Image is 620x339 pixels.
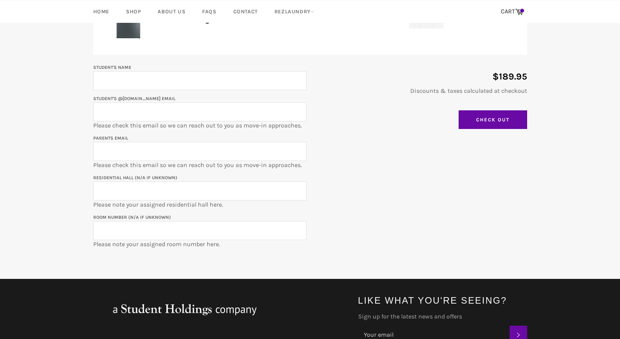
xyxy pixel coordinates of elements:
a: RezLaundry [267,0,322,23]
p: Discounts & taxes calculated at checkout [314,87,527,95]
p: Please note your assigned residential hall here. [93,173,306,209]
label: Room Number (N/A if unknown) [93,215,171,220]
a: FAQs [194,0,224,23]
a: Home [86,0,117,23]
a: About Us [150,0,193,23]
p: Please check this email so we can reach out to you as move-in approaches. [93,94,306,130]
a: Contact [226,0,265,23]
p: $189.95 [314,70,527,83]
label: Parents email [93,135,128,141]
a: Mini Refrigerator Rental [169,15,257,24]
input: Check Out [459,110,527,129]
label: Residential Hall (N/A if unknown) [93,175,177,180]
img: aStudentHoldingsNFPcompany_large.png [93,294,276,325]
a: CART [497,4,527,20]
a: Shop [118,0,148,23]
p: Please check this email so we can reach out to you as move-in approaches. [93,134,306,169]
label: Student's @[DOMAIN_NAME] email [93,96,175,101]
label: Student's Name [93,65,131,70]
p: Please note your assigned room number here. [93,213,306,248]
label: Sign up for the latest news and offers [358,312,527,321]
h4: Like what you're seeing? [358,294,527,307]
